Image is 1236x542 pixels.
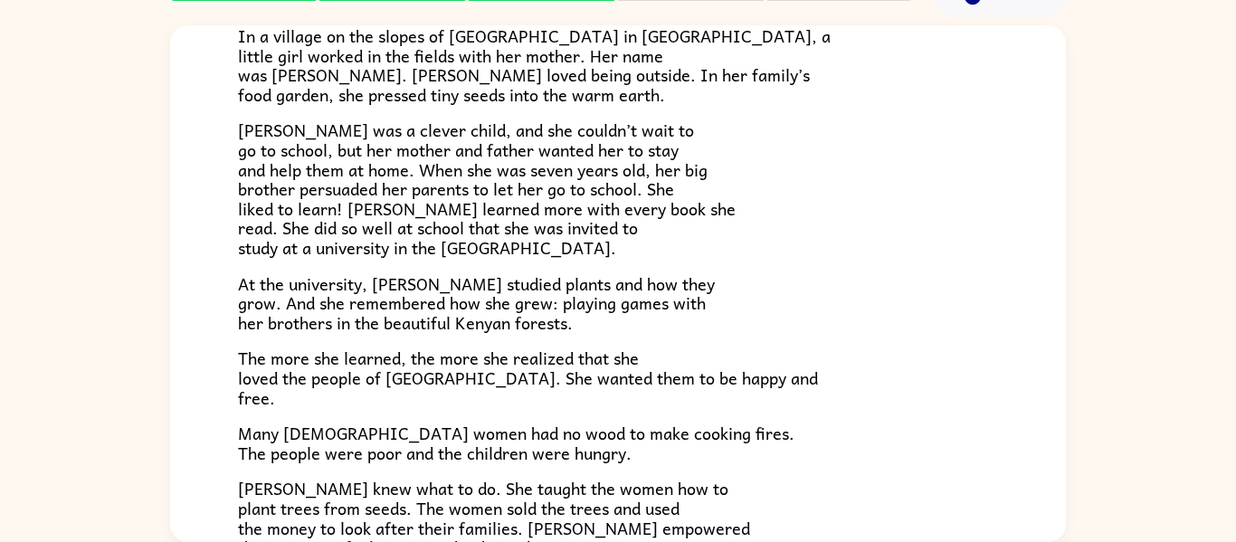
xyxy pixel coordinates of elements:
span: At the university, [PERSON_NAME] studied plants and how they grow. And she remembered how she gre... [238,271,715,336]
span: The more she learned, the more she realized that she loved the people of [GEOGRAPHIC_DATA]. She w... [238,345,818,410]
span: In a village on the slopes of [GEOGRAPHIC_DATA] in [GEOGRAPHIC_DATA], a little girl worked in the... [238,23,831,108]
span: Many [DEMOGRAPHIC_DATA] women had no wood to make cooking fires. The people were poor and the chi... [238,420,794,466]
span: [PERSON_NAME] was a clever child, and she couldn’t wait to go to school, but her mother and fathe... [238,117,736,261]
